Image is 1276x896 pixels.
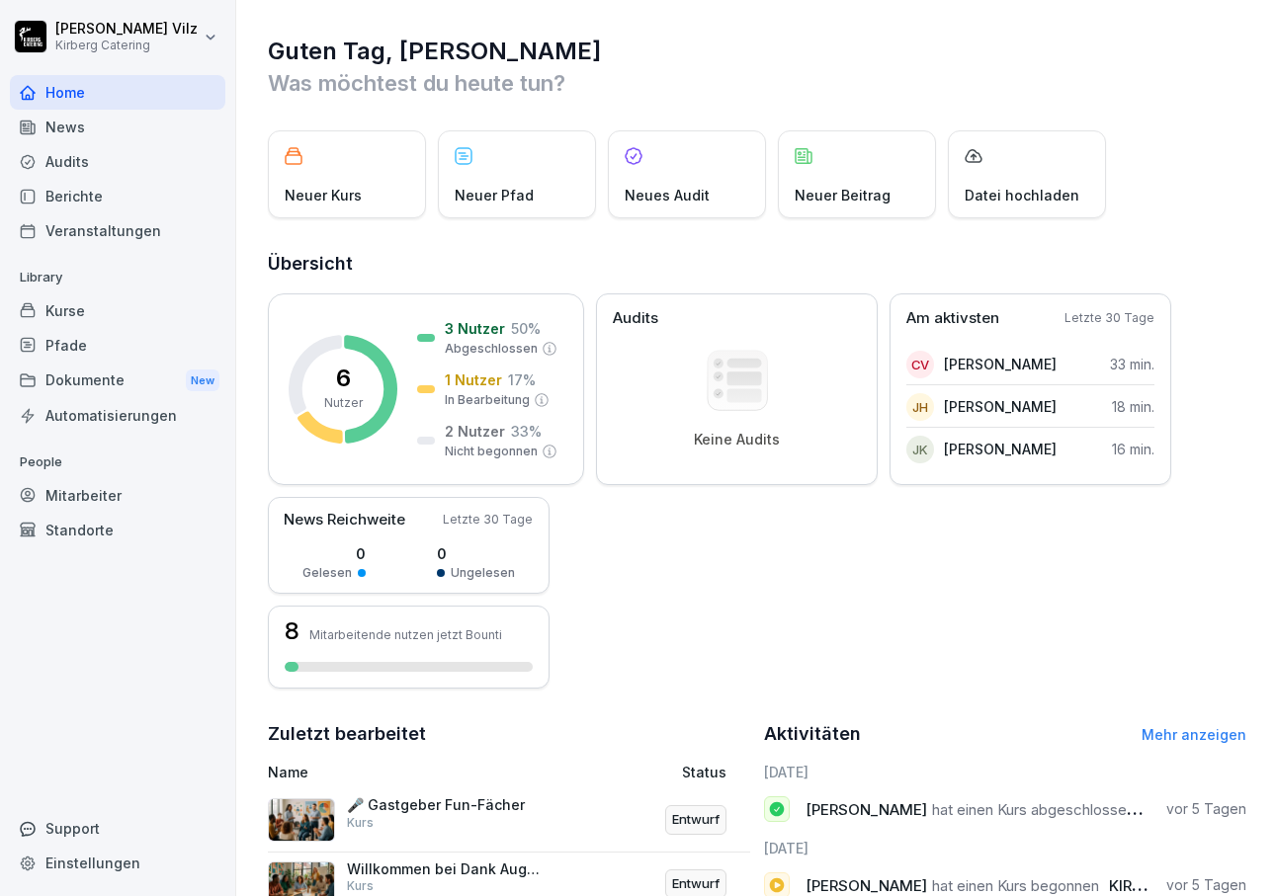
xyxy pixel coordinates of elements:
[10,513,225,547] a: Standorte
[10,846,225,880] a: Einstellungen
[451,564,515,582] p: Ungelesen
[445,421,505,442] p: 2 Nutzer
[10,478,225,513] a: Mitarbeiter
[268,788,750,853] a: 🎤 Gastgeber Fun-FächerKursEntwurf
[455,185,534,205] p: Neuer Pfad
[906,351,934,378] div: CV
[932,876,1099,895] span: hat einen Kurs begonnen
[10,179,225,213] a: Berichte
[347,814,374,832] p: Kurs
[437,543,515,564] p: 0
[302,543,366,564] p: 0
[672,874,720,894] p: Entwurf
[55,39,198,52] p: Kirberg Catering
[764,720,861,748] h2: Aktivitäten
[268,762,557,782] p: Name
[613,307,658,330] p: Audits
[284,509,405,531] p: News Reichweite
[347,860,545,878] p: Willkommen bei Dank Augusta: Dein Einstieg in unser Team
[268,250,1246,278] h2: Übersicht
[944,439,1057,459] p: [PERSON_NAME]
[347,877,374,895] p: Kurs
[10,398,225,433] a: Automatisierungen
[10,363,225,399] a: DokumenteNew
[10,75,225,110] a: Home
[55,21,198,38] p: [PERSON_NAME] Vilz
[268,67,1246,99] p: Was möchtest du heute tun?
[508,369,536,390] p: 17 %
[806,876,927,895] span: [PERSON_NAME]
[443,511,533,529] p: Letzte 30 Tage
[302,564,352,582] p: Gelesen
[1112,396,1154,417] p: 18 min.
[672,810,720,830] p: Entwurf
[932,800,1135,819] span: hat einen Kurs abgeschlossen
[944,354,1057,374] p: [PERSON_NAME]
[285,185,362,205] p: Neuer Kurs
[10,213,225,248] a: Veranstaltungen
[445,443,538,460] p: Nicht begonnen
[906,436,934,463] div: JK
[944,396,1057,417] p: [PERSON_NAME]
[1166,799,1246,819] p: vor 5 Tagen
[965,185,1079,205] p: Datei hochladen
[10,328,225,363] a: Pfade
[336,367,351,390] p: 6
[186,369,219,392] div: New
[324,394,363,412] p: Nutzer
[806,800,927,819] span: [PERSON_NAME]
[285,619,299,643] h3: 8
[309,627,502,642] p: Mitarbeitende nutzen jetzt Bounti
[764,838,1246,858] h6: [DATE]
[268,798,335,842] img: k47nsc7bzyhd1yi4dh5uelsw.png
[445,369,502,390] p: 1 Nutzer
[906,393,934,421] div: JH
[906,307,999,330] p: Am aktivsten
[10,363,225,399] div: Dokumente
[10,293,225,328] a: Kurse
[795,185,891,205] p: Neuer Beitrag
[10,447,225,478] p: People
[625,185,710,205] p: Neues Audit
[268,720,750,748] h2: Zuletzt bearbeitet
[347,796,545,814] p: 🎤 Gastgeber Fun-Fächer
[764,762,1246,782] h6: [DATE]
[1110,354,1154,374] p: 33 min.
[1142,726,1246,743] a: Mehr anzeigen
[1166,875,1246,895] p: vor 5 Tagen
[10,144,225,179] a: Audits
[445,340,538,358] p: Abgeschlossen
[445,318,505,339] p: 3 Nutzer
[10,811,225,846] div: Support
[1112,439,1154,459] p: 16 min.
[10,110,225,144] a: News
[10,262,225,293] p: Library
[445,391,530,409] p: In Bearbeitung
[1064,309,1154,327] p: Letzte 30 Tage
[682,762,726,782] p: Status
[511,318,541,339] p: 50 %
[268,36,1246,67] h1: Guten Tag, [PERSON_NAME]
[511,421,542,442] p: 33 %
[694,431,780,448] p: Keine Audits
